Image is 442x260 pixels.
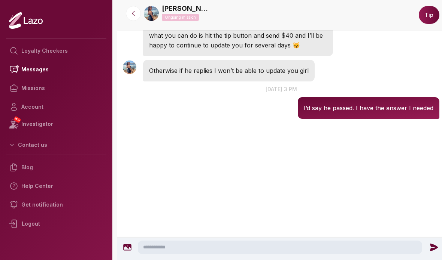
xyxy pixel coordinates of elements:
button: Tip [419,6,439,24]
a: Get notification [6,195,106,214]
a: NEWInvestigator [6,116,106,132]
a: Blog [6,158,106,177]
p: Otherwise if he replies I won’t be able to update you girl [149,66,309,75]
a: Loyalty Checkers [6,41,106,60]
a: Messages [6,60,106,79]
span: NEW [13,116,21,123]
a: Account [6,97,106,116]
img: User avatar [123,61,136,74]
p: We don’t have much time left. But most men can often take longer to reply. I don’t want you to re... [149,11,327,50]
a: Missions [6,79,106,97]
a: Help Center [6,177,106,195]
p: Ongoing mission [162,14,199,21]
div: Logout [6,214,106,233]
a: [PERSON_NAME] [162,3,211,14]
button: Contact us [6,138,106,152]
img: 7f4cee52-34b0-4a1d-a4e5-3be4cac2eb5c [144,6,159,21]
p: I’d say he passed. I have the answer I needed [304,103,433,113]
